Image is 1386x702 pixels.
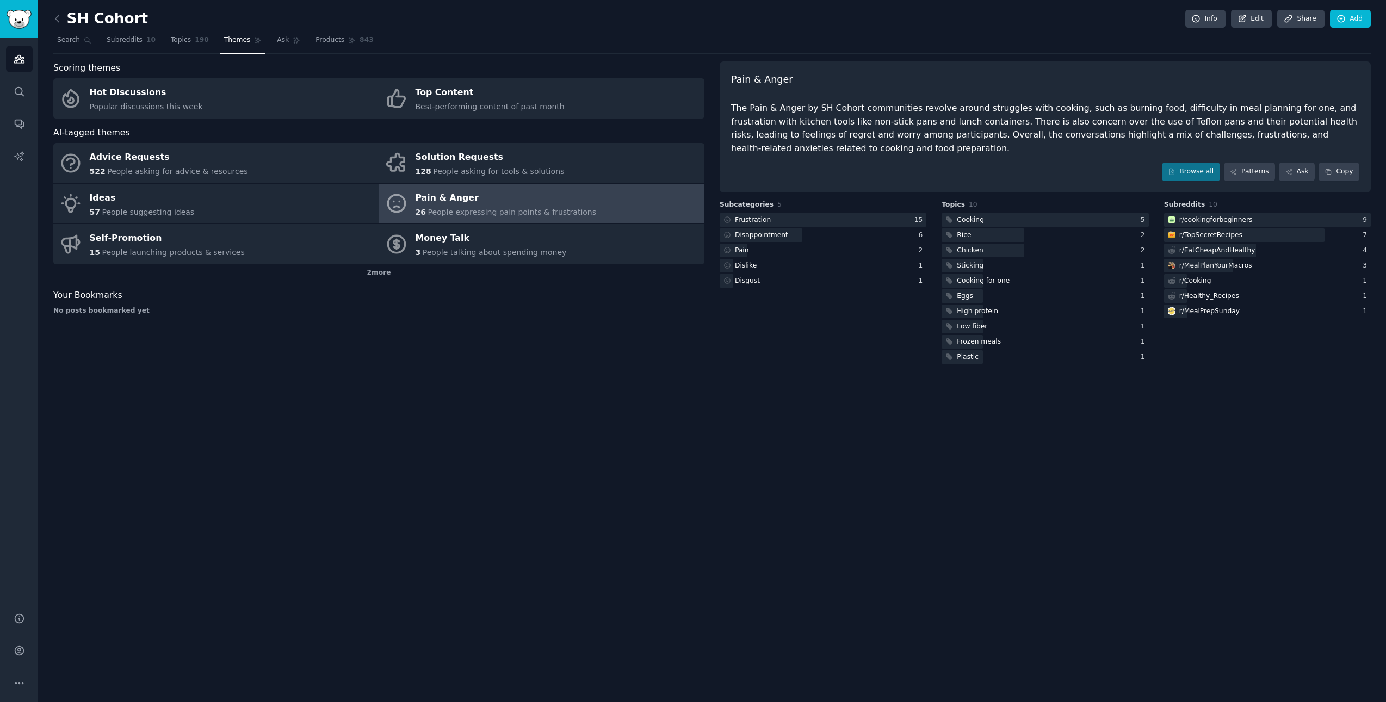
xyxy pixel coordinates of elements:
[107,35,143,45] span: Subreddits
[1179,231,1242,240] div: r/ TopSecretRecipes
[919,246,927,256] div: 2
[1141,261,1149,271] div: 1
[1179,307,1240,316] div: r/ MealPrepSunday
[315,35,344,45] span: Products
[1363,231,1371,240] div: 7
[942,305,1148,318] a: High protein1
[90,102,203,111] span: Popular discussions this week
[1162,163,1220,181] a: Browse all
[1164,274,1371,288] a: r/Cooking1
[720,228,926,242] a: Disappointment6
[942,244,1148,257] a: Chicken2
[360,35,374,45] span: 843
[53,78,379,119] a: Hot DiscussionsPopular discussions this week
[379,224,704,264] a: Money Talk3People talking about spending money
[107,167,247,176] span: People asking for advice & resources
[1363,307,1371,316] div: 1
[1164,305,1371,318] a: MealPrepSundayr/MealPrepSunday1
[735,261,757,271] div: Dislike
[53,289,122,302] span: Your Bookmarks
[942,259,1148,272] a: Sticking1
[942,228,1148,242] a: Rice2
[957,307,998,316] div: High protein
[1179,246,1255,256] div: r/ EatCheapAndHealthy
[942,289,1148,303] a: Eggs1
[735,276,760,286] div: Disgust
[416,230,567,247] div: Money Talk
[53,61,120,75] span: Scoring themes
[57,35,80,45] span: Search
[735,246,749,256] div: Pain
[102,248,244,257] span: People launching products & services
[919,261,927,271] div: 1
[433,167,564,176] span: People asking for tools & solutions
[379,184,704,224] a: Pain & Anger26People expressing pain points & frustrations
[720,213,926,227] a: Frustration15
[720,244,926,257] a: Pain2
[90,149,248,166] div: Advice Requests
[103,32,159,54] a: Subreddits10
[53,126,130,140] span: AI-tagged themes
[1141,291,1149,301] div: 1
[1179,215,1253,225] div: r/ cookingforbeginners
[731,102,1359,155] div: The Pain & Anger by SH Cohort communities revolve around struggles with cooking, such as burning ...
[720,259,926,272] a: Dislike1
[273,32,304,54] a: Ask
[957,215,984,225] div: Cooking
[1363,276,1371,286] div: 1
[1141,352,1149,362] div: 1
[1224,163,1275,181] a: Patterns
[957,231,971,240] div: Rice
[942,274,1148,288] a: Cooking for one1
[1164,259,1371,272] a: MealPlanYourMacrosr/MealPlanYourMacros3
[957,337,1001,347] div: Frozen meals
[1141,307,1149,316] div: 1
[146,35,156,45] span: 10
[1168,307,1175,315] img: MealPrepSunday
[1363,215,1371,225] div: 9
[969,201,977,208] span: 10
[90,167,106,176] span: 522
[171,35,191,45] span: Topics
[1141,276,1149,286] div: 1
[919,276,927,286] div: 1
[957,261,983,271] div: Sticking
[416,167,431,176] span: 128
[423,248,567,257] span: People talking about spending money
[90,208,100,216] span: 57
[957,291,973,301] div: Eggs
[1168,262,1175,269] img: MealPlanYourMacros
[735,231,788,240] div: Disappointment
[53,32,95,54] a: Search
[735,215,771,225] div: Frustration
[167,32,213,54] a: Topics190
[957,246,983,256] div: Chicken
[1185,10,1226,28] a: Info
[277,35,289,45] span: Ask
[1209,201,1217,208] span: 10
[1179,276,1211,286] div: r/ Cooking
[1319,163,1359,181] button: Copy
[957,352,979,362] div: Plastic
[1141,231,1149,240] div: 2
[90,189,195,207] div: Ideas
[1330,10,1371,28] a: Add
[1164,244,1371,257] a: r/EatCheapAndHealthy4
[1164,213,1371,227] a: cookingforbeginnersr/cookingforbeginners9
[416,189,597,207] div: Pain & Anger
[1363,291,1371,301] div: 1
[1277,10,1324,28] a: Share
[1168,231,1175,239] img: TopSecretRecipes
[53,10,148,28] h2: SH Cohort
[942,320,1148,333] a: Low fiber1
[220,32,266,54] a: Themes
[312,32,377,54] a: Products843
[777,201,782,208] span: 5
[7,10,32,29] img: GummySearch logo
[942,200,965,210] span: Topics
[416,102,565,111] span: Best-performing content of past month
[90,230,245,247] div: Self-Promotion
[416,84,565,102] div: Top Content
[53,143,379,183] a: Advice Requests522People asking for advice & resources
[942,350,1148,364] a: Plastic1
